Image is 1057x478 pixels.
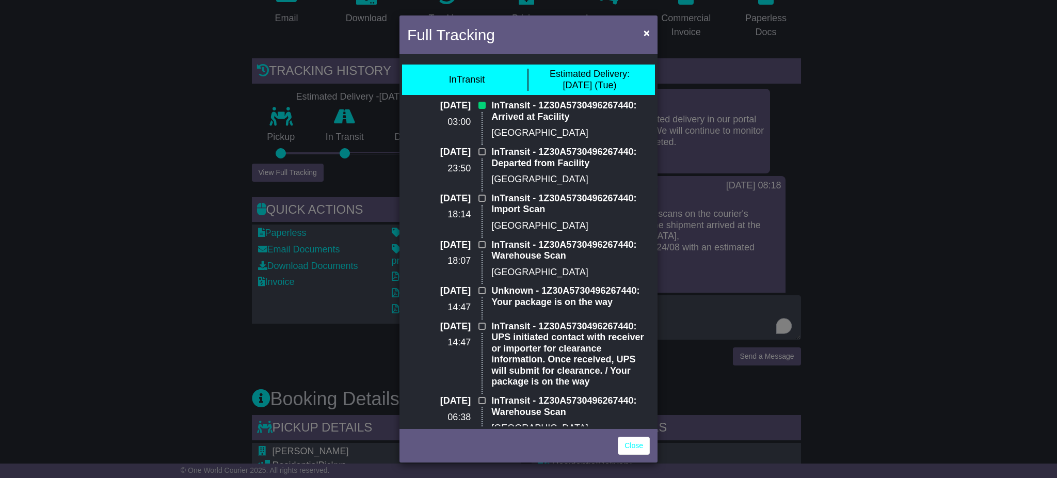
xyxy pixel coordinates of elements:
[491,395,650,418] p: InTransit - 1Z30A5730496267440: Warehouse Scan
[407,163,471,174] p: 23:50
[407,321,471,332] p: [DATE]
[491,423,650,434] p: [GEOGRAPHIC_DATA]
[491,220,650,232] p: [GEOGRAPHIC_DATA]
[407,395,471,407] p: [DATE]
[491,174,650,185] p: [GEOGRAPHIC_DATA]
[407,117,471,128] p: 03:00
[449,74,485,86] div: InTransit
[407,193,471,204] p: [DATE]
[407,100,471,111] p: [DATE]
[407,412,471,423] p: 06:38
[407,337,471,348] p: 14:47
[644,27,650,39] span: ×
[491,321,650,388] p: InTransit - 1Z30A5730496267440: UPS initiated contact with receiver or importer for clearance inf...
[491,193,650,215] p: InTransit - 1Z30A5730496267440: Import Scan
[550,69,630,91] div: [DATE] (Tue)
[407,23,495,46] h4: Full Tracking
[491,100,650,122] p: InTransit - 1Z30A5730496267440: Arrived at Facility
[638,22,655,43] button: Close
[407,256,471,267] p: 18:07
[407,240,471,251] p: [DATE]
[550,69,630,79] span: Estimated Delivery:
[491,285,650,308] p: Unknown - 1Z30A5730496267440: Your package is on the way
[491,240,650,262] p: InTransit - 1Z30A5730496267440: Warehouse Scan
[491,147,650,169] p: InTransit - 1Z30A5730496267440: Departed from Facility
[491,128,650,139] p: [GEOGRAPHIC_DATA]
[407,209,471,220] p: 18:14
[407,285,471,297] p: [DATE]
[491,267,650,278] p: [GEOGRAPHIC_DATA]
[618,437,650,455] a: Close
[407,147,471,158] p: [DATE]
[407,302,471,313] p: 14:47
